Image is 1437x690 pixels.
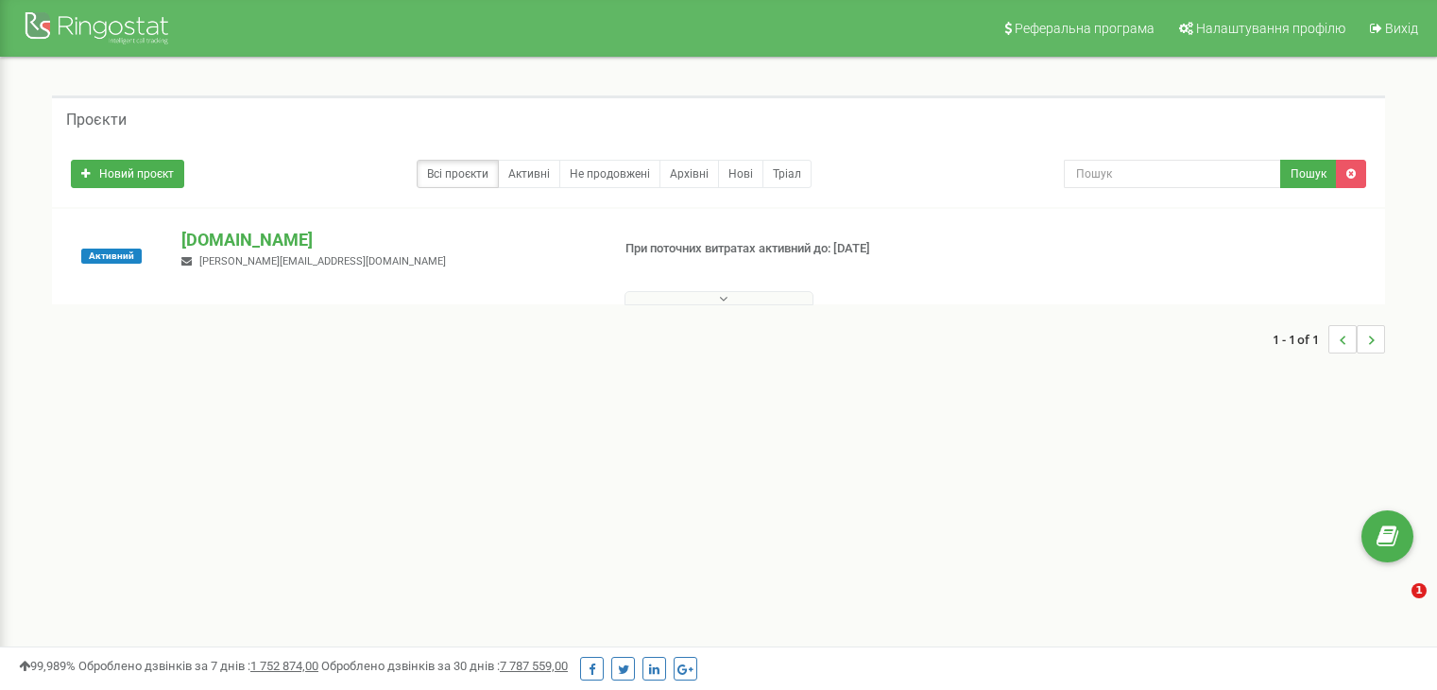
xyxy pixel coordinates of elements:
[1064,160,1281,188] input: Пошук
[1411,583,1427,598] span: 1
[1273,325,1328,354] span: 1 - 1 of 1
[250,659,318,673] u: 1 752 874,00
[71,160,184,188] a: Новий проєкт
[1280,160,1337,188] button: Пошук
[500,659,568,673] u: 7 787 559,00
[625,240,928,258] p: При поточних витратах активний до: [DATE]
[498,160,560,188] a: Активні
[1015,21,1155,36] span: Реферальна програма
[559,160,660,188] a: Не продовжені
[718,160,763,188] a: Нові
[19,659,76,673] span: 99,989%
[81,249,142,264] span: Активний
[321,659,568,673] span: Оброблено дзвінків за 30 днів :
[199,255,446,267] span: [PERSON_NAME][EMAIL_ADDRESS][DOMAIN_NAME]
[762,160,812,188] a: Тріал
[181,228,594,252] p: [DOMAIN_NAME]
[417,160,499,188] a: Всі проєкти
[1196,21,1345,36] span: Налаштування профілю
[78,659,318,673] span: Оброблено дзвінків за 7 днів :
[1273,306,1385,372] nav: ...
[1373,583,1418,629] iframe: Intercom live chat
[659,160,719,188] a: Архівні
[66,112,127,129] h5: Проєкти
[1385,21,1418,36] span: Вихід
